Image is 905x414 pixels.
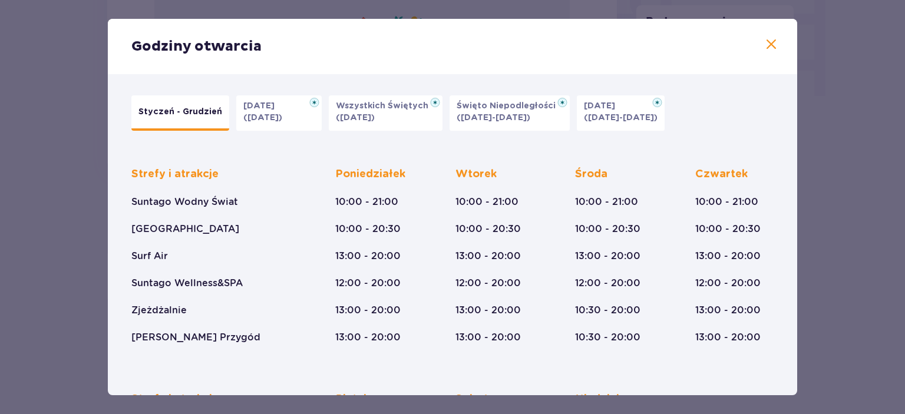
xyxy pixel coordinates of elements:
[575,167,607,181] p: Środa
[695,331,761,344] p: 13:00 - 20:00
[457,100,563,112] p: Święto Niepodległości
[243,100,282,112] p: [DATE]
[335,277,401,290] p: 12:00 - 20:00
[243,112,282,124] p: ([DATE])
[236,95,322,131] button: [DATE]([DATE])
[695,223,761,236] p: 10:00 - 20:30
[131,277,243,290] p: Suntago Wellness&SPA
[131,392,219,406] p: Strefy i atrakcje
[455,392,495,406] p: Sobota
[131,38,262,55] p: Godziny otwarcia
[695,196,758,208] p: 10:00 - 21:00
[455,223,521,236] p: 10:00 - 20:30
[577,95,665,131] button: [DATE]([DATE]-[DATE])
[584,100,622,112] p: [DATE]
[584,112,658,124] p: ([DATE]-[DATE])
[336,112,375,124] p: ([DATE])
[329,95,442,131] button: Wszystkich Świętych([DATE])
[131,196,238,208] p: Suntago Wodny Świat
[138,106,222,118] p: Styczeń - Grudzień
[695,167,748,181] p: Czwartek
[575,331,640,344] p: 10:30 - 20:00
[695,304,761,317] p: 13:00 - 20:00
[131,304,187,317] p: Zjeżdżalnie
[450,95,570,131] button: Święto Niepodległości([DATE]-[DATE])
[335,250,401,263] p: 13:00 - 20:00
[575,196,638,208] p: 10:00 - 21:00
[335,167,405,181] p: Poniedziałek
[455,196,518,208] p: 10:00 - 21:00
[455,167,497,181] p: Wtorek
[457,112,530,124] p: ([DATE]-[DATE])
[131,95,229,131] button: Styczeń - Grudzień
[455,250,521,263] p: 13:00 - 20:00
[335,196,398,208] p: 10:00 - 21:00
[575,392,626,406] p: Niedziela
[575,250,640,263] p: 13:00 - 20:00
[455,331,521,344] p: 13:00 - 20:00
[455,304,521,317] p: 13:00 - 20:00
[335,304,401,317] p: 13:00 - 20:00
[335,223,401,236] p: 10:00 - 20:30
[575,223,640,236] p: 10:00 - 20:30
[131,250,168,263] p: Surf Air
[695,250,761,263] p: 13:00 - 20:00
[695,277,761,290] p: 12:00 - 20:00
[455,277,521,290] p: 12:00 - 20:00
[575,277,640,290] p: 12:00 - 20:00
[131,223,239,236] p: [GEOGRAPHIC_DATA]
[131,331,260,344] p: [PERSON_NAME] Przygód
[335,331,401,344] p: 13:00 - 20:00
[335,392,369,406] p: Piątek
[336,100,435,112] p: Wszystkich Świętych
[575,304,640,317] p: 10:30 - 20:00
[131,167,219,181] p: Strefy i atrakcje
